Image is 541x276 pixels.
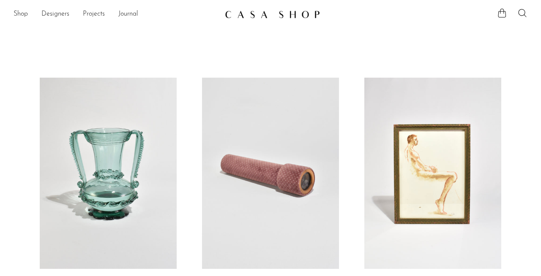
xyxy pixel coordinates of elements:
a: Shop [14,9,28,20]
ul: NEW HEADER MENU [14,7,218,22]
nav: Desktop navigation [14,7,218,22]
a: Journal [118,9,138,20]
a: Projects [83,9,105,20]
a: Designers [41,9,69,20]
